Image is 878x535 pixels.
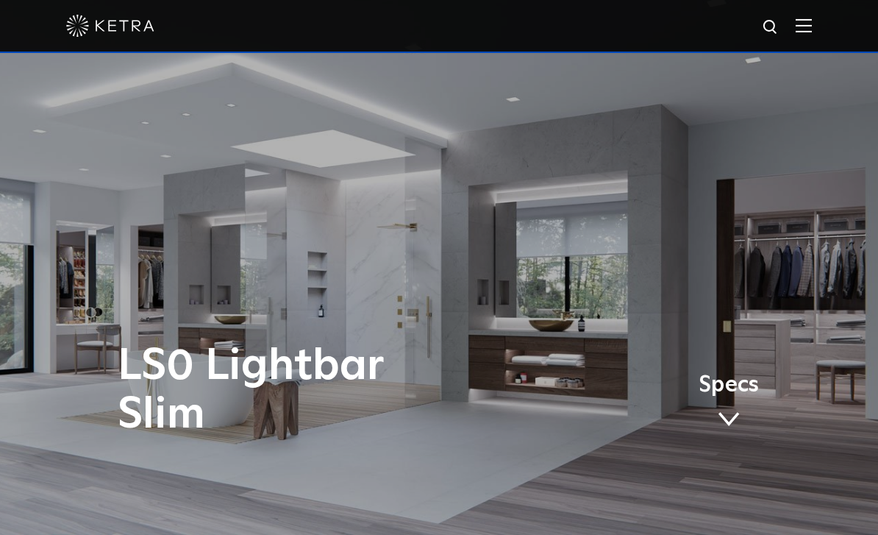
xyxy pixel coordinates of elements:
h1: LS0 Lightbar Slim [118,342,533,439]
span: Specs [699,375,759,396]
img: ketra-logo-2019-white [66,15,154,37]
img: Hamburger%20Nav.svg [796,18,812,32]
img: search icon [762,18,780,37]
a: Specs [699,375,759,432]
